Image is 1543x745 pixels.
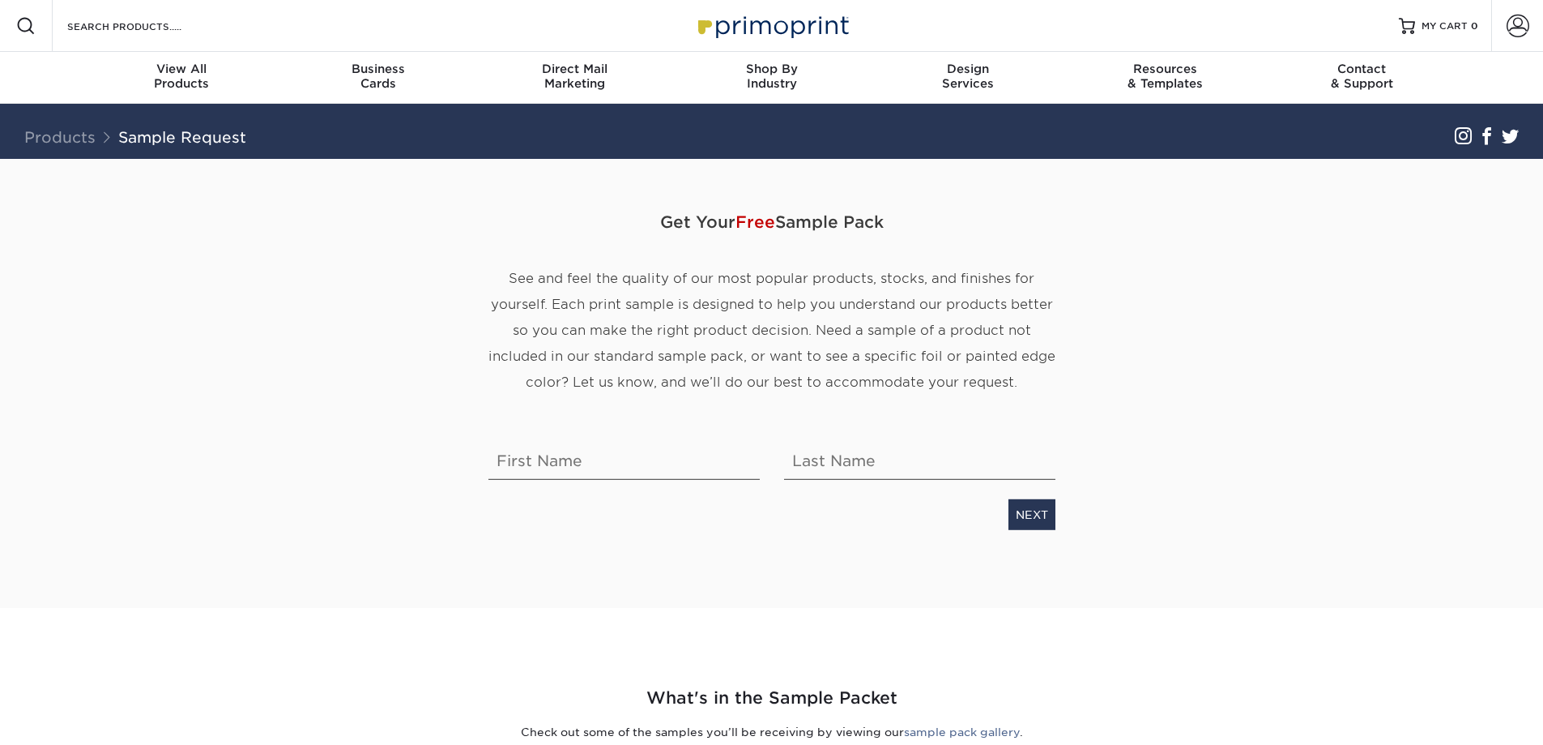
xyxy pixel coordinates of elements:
[488,271,1055,390] span: See and feel the quality of our most popular products, stocks, and finishes for yourself. Each pr...
[1264,62,1460,91] div: & Support
[118,128,246,146] a: Sample Request
[298,686,1246,711] h2: What's in the Sample Packet
[83,62,280,76] span: View All
[870,52,1067,104] a: DesignServices
[1067,62,1264,91] div: & Templates
[279,62,476,76] span: Business
[83,52,280,104] a: View AllProducts
[673,62,870,91] div: Industry
[476,52,673,104] a: Direct MailMarketing
[1471,20,1478,32] span: 0
[1264,52,1460,104] a: Contact& Support
[298,724,1246,740] p: Check out some of the samples you’ll be receiving by viewing our .
[673,52,870,104] a: Shop ByIndustry
[476,62,673,76] span: Direct Mail
[66,16,224,36] input: SEARCH PRODUCTS.....
[1067,52,1264,104] a: Resources& Templates
[488,198,1055,246] span: Get Your Sample Pack
[870,62,1067,76] span: Design
[279,52,476,104] a: BusinessCards
[83,62,280,91] div: Products
[870,62,1067,91] div: Services
[904,726,1020,739] a: sample pack gallery
[1008,499,1055,530] a: NEXT
[691,8,853,43] img: Primoprint
[673,62,870,76] span: Shop By
[1264,62,1460,76] span: Contact
[279,62,476,91] div: Cards
[476,62,673,91] div: Marketing
[1422,19,1468,33] span: MY CART
[735,212,775,232] span: Free
[24,128,96,146] a: Products
[1067,62,1264,76] span: Resources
